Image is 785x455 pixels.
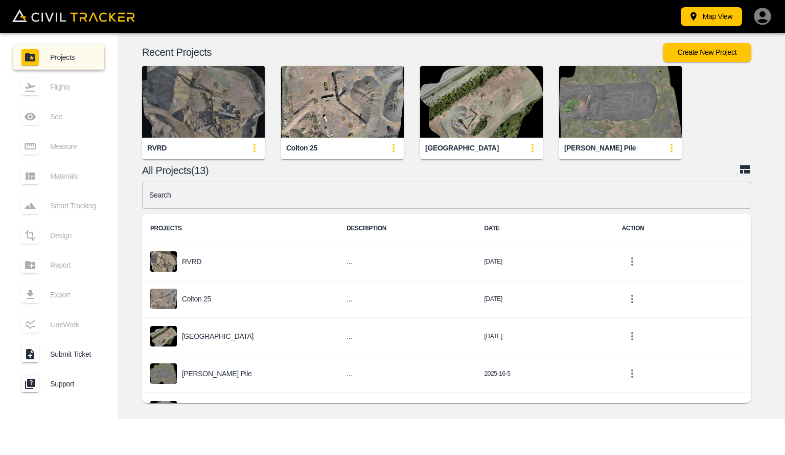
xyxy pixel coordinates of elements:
[420,66,543,138] img: West Glacier
[150,251,177,272] img: project-image
[142,66,265,138] img: RVRD
[564,143,636,153] div: [PERSON_NAME] pile
[182,332,253,340] p: [GEOGRAPHIC_DATA]
[663,43,751,62] button: Create New Project
[182,295,211,303] p: Colton 25
[150,326,177,346] img: project-image
[559,66,682,138] img: Millings pile
[476,318,613,355] td: [DATE]
[244,138,265,158] button: update-card-details
[522,138,543,158] button: update-card-details
[425,143,499,153] div: [GEOGRAPHIC_DATA]
[476,355,613,393] td: 2025-16-5
[147,143,167,153] div: RVRD
[661,138,682,158] button: update-card-details
[13,45,104,70] a: Projects
[142,166,739,175] p: All Projects(13)
[476,393,613,430] td: [DATE]
[347,367,468,380] h6: ...
[681,7,742,26] button: Map View
[347,255,468,268] h6: ...
[476,280,613,318] td: [DATE]
[182,370,251,378] p: [PERSON_NAME] pile
[338,214,476,243] th: DESCRIPTION
[142,214,338,243] th: PROJECTS
[150,289,177,309] img: project-image
[476,243,613,280] td: [DATE]
[12,9,135,22] img: Civil Tracker
[50,350,96,358] span: Submit Ticket
[13,372,104,396] a: Support
[13,342,104,366] a: Submit Ticket
[50,380,96,388] span: Support
[614,214,751,243] th: ACTION
[347,330,468,343] h6: ...
[182,257,201,266] p: RVRD
[50,53,96,61] span: Projects
[150,401,177,421] img: project-image
[476,214,613,243] th: DATE
[150,363,177,384] img: project-image
[142,48,663,56] p: Recent Projects
[286,143,317,153] div: Colton 25
[281,66,404,138] img: Colton 25
[383,138,404,158] button: update-card-details
[347,293,468,306] h6: ...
